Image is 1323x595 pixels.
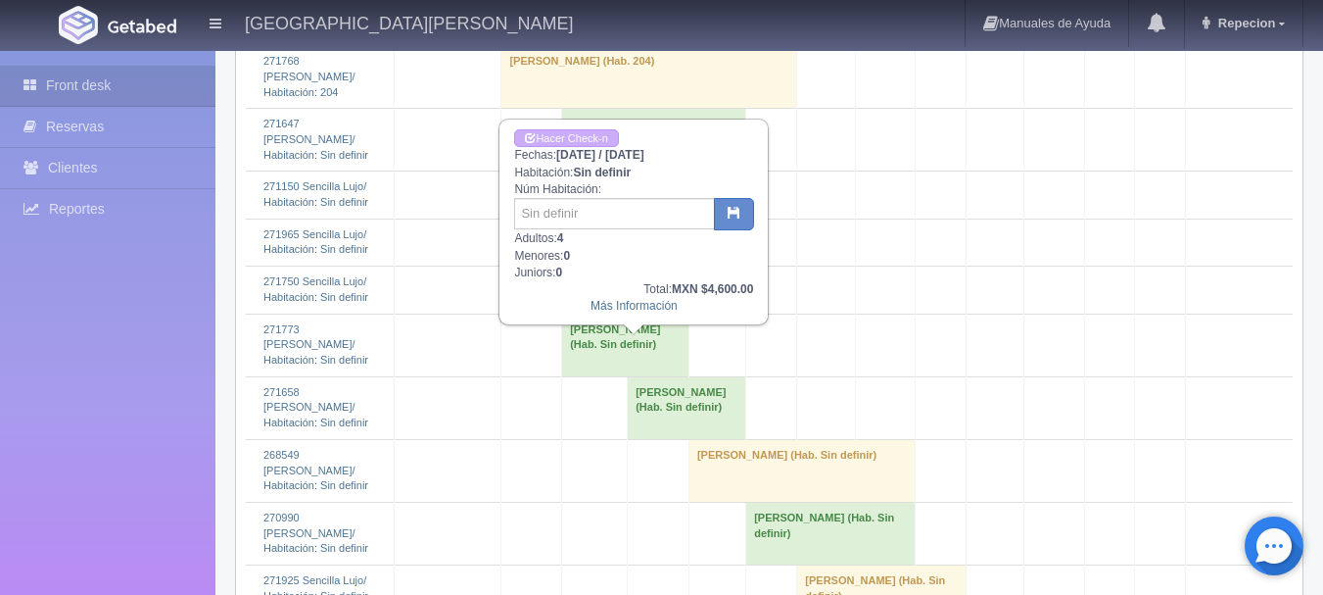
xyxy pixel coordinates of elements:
[263,386,368,428] a: 271658 [PERSON_NAME]/Habitación: Sin definir
[672,282,753,296] b: MXN $4,600.00
[263,180,368,208] a: 271150 Sencilla Lujo/Habitación: Sin definir
[555,266,562,279] b: 0
[562,109,746,172] td: [PERSON_NAME] (Hab. Sin definir)
[263,275,368,303] a: 271750 Sencilla Lujo/Habitación: Sin definir
[557,231,564,245] b: 4
[573,166,631,179] b: Sin definir
[501,46,797,109] td: [PERSON_NAME] (Hab. 204)
[263,512,368,554] a: 270990 [PERSON_NAME]/Habitación: Sin definir
[263,55,355,97] a: 271768 [PERSON_NAME]/Habitación: 204
[263,449,368,491] a: 268549 [PERSON_NAME]/Habitación: Sin definir
[245,10,573,34] h4: [GEOGRAPHIC_DATA][PERSON_NAME]
[263,228,368,256] a: 271965 Sencilla Lujo/Habitación: Sin definir
[746,502,916,565] td: [PERSON_NAME] (Hab. Sin definir)
[514,129,618,148] a: Hacer Check-in
[563,249,570,263] b: 0
[514,281,753,298] div: Total:
[556,148,644,162] b: [DATE] / [DATE]
[59,6,98,44] img: Getabed
[628,376,746,439] td: [PERSON_NAME] (Hab. Sin definir)
[108,19,176,33] img: Getabed
[562,314,689,376] td: [PERSON_NAME] (Hab. Sin definir)
[263,323,368,366] a: 271773 [PERSON_NAME]/Habitación: Sin definir
[500,121,767,323] div: Fechas: Habitación: Núm Habitación: Adultos: Menores: Juniors:
[263,118,368,160] a: 271647 [PERSON_NAME]/Habitación: Sin definir
[514,198,715,229] input: Sin definir
[688,439,915,502] td: [PERSON_NAME] (Hab. Sin definir)
[591,299,678,313] a: Más Información
[1213,16,1276,30] span: Repecion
